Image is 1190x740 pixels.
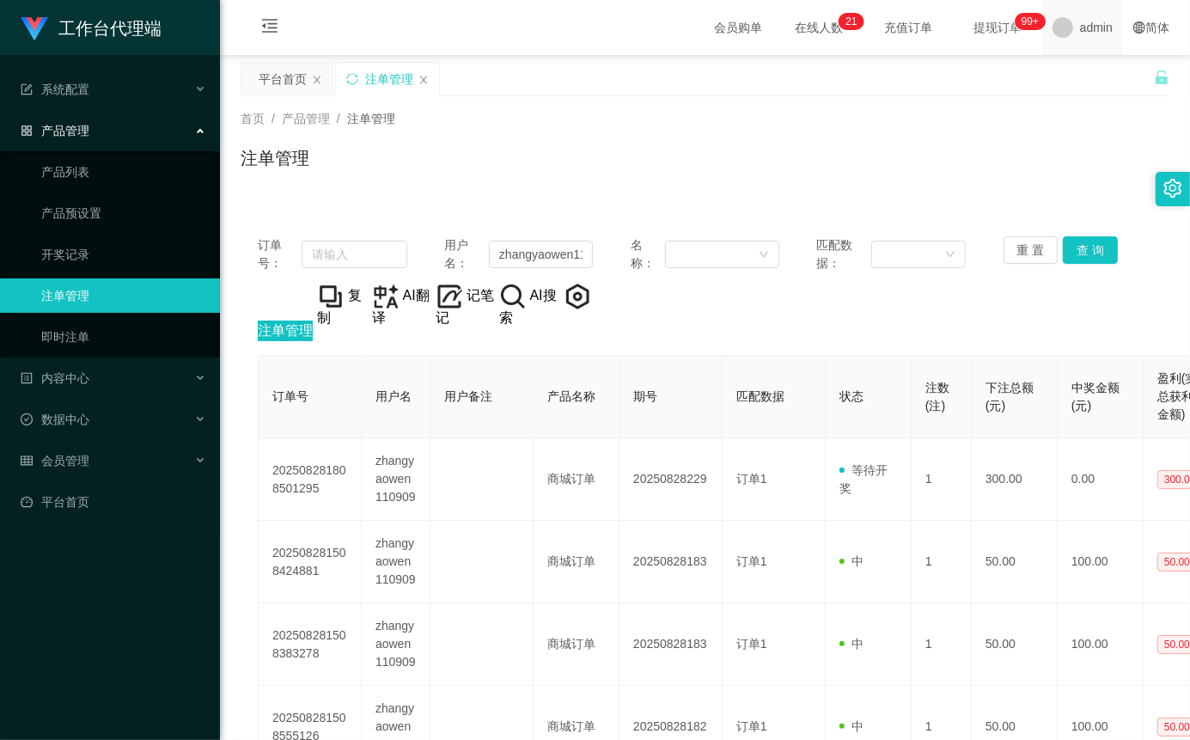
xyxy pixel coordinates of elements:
span: 注数(注) [925,381,949,413]
button: 查 询 [1063,236,1118,264]
span: 用户备注 [444,389,492,403]
td: 1 [912,438,972,521]
a: 产品列表 [41,155,206,189]
img: +vywMD4W03sz8AcLhV9TmKVjsAAAAABJRU5ErkJggg== [317,283,345,310]
a: 工作台代理端 [21,21,162,34]
span: 用户名： [444,236,489,272]
span: 中 [839,719,864,733]
span: 内容中心 [21,371,89,385]
span: 订单号 [272,389,308,403]
td: 50.00 [972,521,1058,603]
span: 订单1 [736,719,767,733]
span: 数据中心 [21,413,89,426]
span: 系统配置 [21,83,89,96]
span: 提现订单 [965,21,1030,34]
td: 202508281508424881 [259,521,362,603]
i: 图标: appstore-o [21,125,33,137]
img: Y6Fg4b0bCsMmW1P9Q+wunl0AW5XwHbQAAAABJRU5ErkJggg== [372,283,400,310]
span: 注单管理 [347,112,395,125]
a: 即时注单 [41,320,206,354]
span: 匹配数据： [817,236,871,272]
img: AivEMIV8KsPvPPD9SxUql4SH8QqllF07RjqtXqV5ygdJe4UlMEr3zb7XZL+lAGNfV6vZfL5R4VAYnRBZUUEhoFNTJsoqO0CbC... [563,283,591,310]
td: 0.00 [1058,438,1144,521]
span: 在线人数 [786,21,851,34]
span: 注单管理 [258,321,313,341]
td: zhangyaowen110909 [362,521,430,603]
span: 订单1 [736,472,767,486]
span: 名称： [631,236,666,272]
td: 202508281808501295 [259,438,362,521]
td: 202508281508383278 [259,603,362,686]
td: zhangyaowen110909 [362,438,430,521]
td: zhangyaowen110909 [362,603,430,686]
button: 重 置 [1004,236,1059,264]
span: 订单号： [258,236,302,272]
span: / [337,112,340,125]
span: 会员管理 [21,454,89,468]
span: 状态 [839,389,864,403]
td: 商城订单 [534,438,619,521]
td: 商城订单 [534,603,619,686]
i: 图标: close [418,75,429,85]
i: 图标: menu-fold [241,1,299,56]
span: 充值订单 [876,21,941,34]
span: 中 [839,554,864,568]
i: 图标: down [945,249,955,261]
td: 1 [912,603,972,686]
span: 期号 [633,389,657,403]
i: 图标: form [21,83,33,95]
a: 开奖记录 [41,237,206,272]
a: 图标: dashboard平台首页 [21,485,206,519]
i: 图标: table [21,455,33,467]
td: 商城订单 [534,521,619,603]
i: 图标: sync [346,73,358,85]
img: hH46hMuwJzBHKAAAAAElFTkSuQmCC [499,283,527,310]
i: 图标: setting [1163,179,1182,198]
span: 产品管理 [282,112,330,125]
span: 订单1 [736,554,767,568]
i: 图标: unlock [1154,70,1169,85]
p: 1 [851,13,857,30]
div: 平台首页 [259,63,307,95]
i: 图标: global [1133,21,1145,34]
i: 图标: check-circle-o [21,413,33,425]
span: 产品管理 [21,124,89,138]
td: 1 [912,521,972,603]
h1: 工作台代理端 [58,1,162,56]
span: 用户名 [375,389,412,403]
sup: 993 [1015,13,1046,30]
span: 中 [839,637,864,651]
span: 等待开奖 [839,463,888,495]
span: 订单1 [736,637,767,651]
td: 20250828183 [619,603,723,686]
p: 2 [845,13,851,30]
input: 请输入 [489,241,593,268]
input: 请输入 [302,241,407,268]
td: 50.00 [972,603,1058,686]
sup: 21 [839,13,864,30]
span: 中奖金额(元) [1071,381,1120,413]
a: 注单管理 [41,278,206,313]
td: 100.00 [1058,603,1144,686]
span: 产品名称 [547,389,595,403]
span: 下注总额(元) [986,381,1034,413]
img: note_menu_logo_v2.png [436,283,463,310]
td: 100.00 [1058,521,1144,603]
span: 匹配数据 [736,389,784,403]
span: 首页 [241,112,265,125]
i: 图标: down [759,249,769,261]
a: 产品预设置 [41,196,206,230]
img: logo.9652507e.png [21,17,48,41]
div: 注单管理 [365,63,413,95]
h1: 注单管理 [241,145,309,171]
span: / [272,112,275,125]
i: 图标: profile [21,372,33,384]
i: 图标: close [312,75,322,85]
td: 20250828229 [619,438,723,521]
td: 20250828183 [619,521,723,603]
td: 300.00 [972,438,1058,521]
